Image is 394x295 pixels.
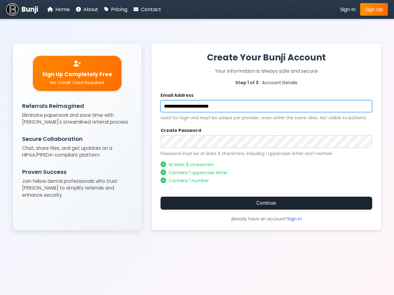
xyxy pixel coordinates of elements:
a: Bunji [6,3,38,15]
span: Bunji [22,4,38,14]
a: Sign Up [360,3,388,16]
label: Email Address [161,92,372,99]
a: Contact [133,6,161,13]
span: No Credit Card Required [50,80,104,86]
p: Your information is always safe and secure [161,67,372,75]
a: Pricing [104,6,127,13]
span: Pricing [111,6,127,13]
small: Password must be at least 8 characters, including 1 uppercase letter and 1 number [161,151,372,157]
h3: Secure Collaboration [22,135,132,143]
a: Sign In [340,6,356,13]
h3: Proven Success [22,168,132,176]
p: Join fellow dental professionals who trust [PERSON_NAME] to simplify referrals and enhance security [22,178,132,199]
span: Sign Up Completely Free [42,70,112,78]
span: Contact [141,6,161,13]
button: Continue [161,197,372,210]
p: Chat, share files, and get updates on a HIPAA/PIPEDA-compliant platform [22,145,132,159]
span: Sign Up [365,6,383,13]
span: Home [55,6,70,13]
label: Create Password [161,127,372,134]
h3: Referrals Reimagined [22,102,132,110]
p: Eliminate paperwork and save time with [PERSON_NAME]'s streamlined referral process [22,112,132,126]
a: About [76,6,98,13]
span: Account Details [262,80,297,86]
small: Used for login and must be unique per provider, even within the same clinic. Not visible to patie... [161,115,372,121]
span: About [83,6,98,13]
h1: Create Your Bunji Account [161,51,372,64]
li: At least 8 characters [161,162,372,168]
a: Home [47,6,70,13]
li: Contains 1 uppercase letter [161,170,372,176]
span: Step 1 of 3: [235,80,260,86]
a: Sign in [288,216,302,222]
img: Bunji Dental Referral Management [6,3,18,15]
div: Already have an account? [161,216,372,222]
li: Contains 1 number [161,178,372,184]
